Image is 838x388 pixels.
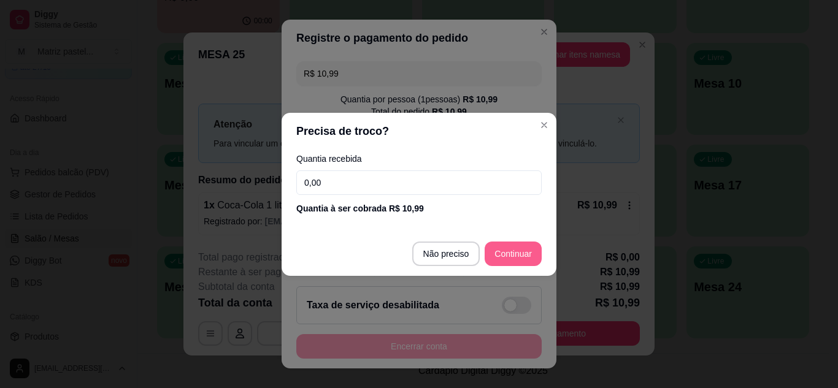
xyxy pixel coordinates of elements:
label: Quantia recebida [296,154,542,163]
button: Close [534,115,554,135]
button: Não preciso [412,242,480,266]
div: Quantia à ser cobrada R$ 10,99 [296,202,542,215]
header: Precisa de troco? [282,113,556,150]
button: Continuar [485,242,542,266]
